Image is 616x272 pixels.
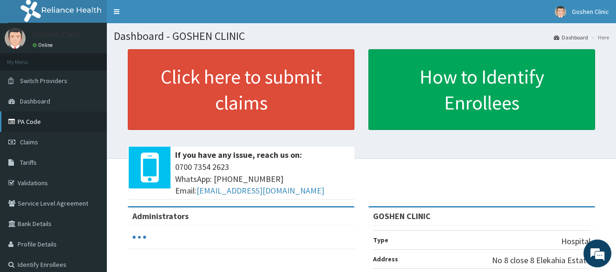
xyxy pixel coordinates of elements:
h1: Dashboard - GOSHEN CLINIC [114,30,609,42]
svg: audio-loading [132,230,146,244]
span: 0700 7354 2623 WhatsApp: [PHONE_NUMBER] Email: [175,161,350,197]
span: We're online! [54,78,128,172]
b: Administrators [132,211,189,221]
a: How to Identify Enrollees [368,49,595,130]
a: [EMAIL_ADDRESS][DOMAIN_NAME] [197,185,324,196]
span: Switch Providers [20,77,67,85]
li: Here [589,33,609,41]
span: Dashboard [20,97,50,105]
span: Claims [20,138,38,146]
img: User Image [5,28,26,49]
a: Click here to submit claims [128,49,354,130]
img: d_794563401_company_1708531726252_794563401 [17,46,38,70]
a: Dashboard [554,33,588,41]
div: Chat with us now [48,52,156,64]
span: Goshen Clinic [572,7,609,16]
strong: GOSHEN CLINIC [373,211,431,221]
p: No 8 close 8 Elekahia Estate [492,254,590,266]
textarea: Type your message and hit 'Enter' [5,177,177,209]
div: Minimize live chat window [152,5,175,27]
b: Address [373,255,398,263]
p: Goshen Clinic [33,30,81,39]
p: Hospital [561,235,590,247]
b: If you have any issue, reach us on: [175,149,302,160]
span: Tariffs [20,158,37,167]
img: User Image [555,6,566,18]
a: Online [33,42,55,48]
b: Type [373,236,388,244]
